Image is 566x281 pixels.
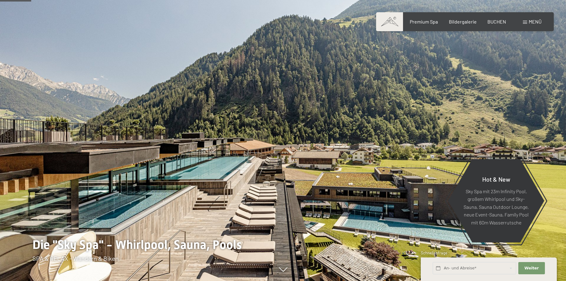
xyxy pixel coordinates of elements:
button: Weiter [518,262,545,275]
span: Menü [529,19,542,24]
a: BUCHEN [487,19,506,24]
p: Sky Spa mit 23m Infinity Pool, großem Whirlpool und Sky-Sauna, Sauna Outdoor Lounge, neue Event-S... [463,187,529,226]
span: Hot & New [482,175,510,183]
a: Hot & New Sky Spa mit 23m Infinity Pool, großem Whirlpool und Sky-Sauna, Sauna Outdoor Lounge, ne... [448,159,545,243]
a: Bildergalerie [449,19,477,24]
span: Schnellanfrage [421,250,447,255]
span: Weiter [524,265,539,271]
a: Premium Spa [410,19,438,24]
